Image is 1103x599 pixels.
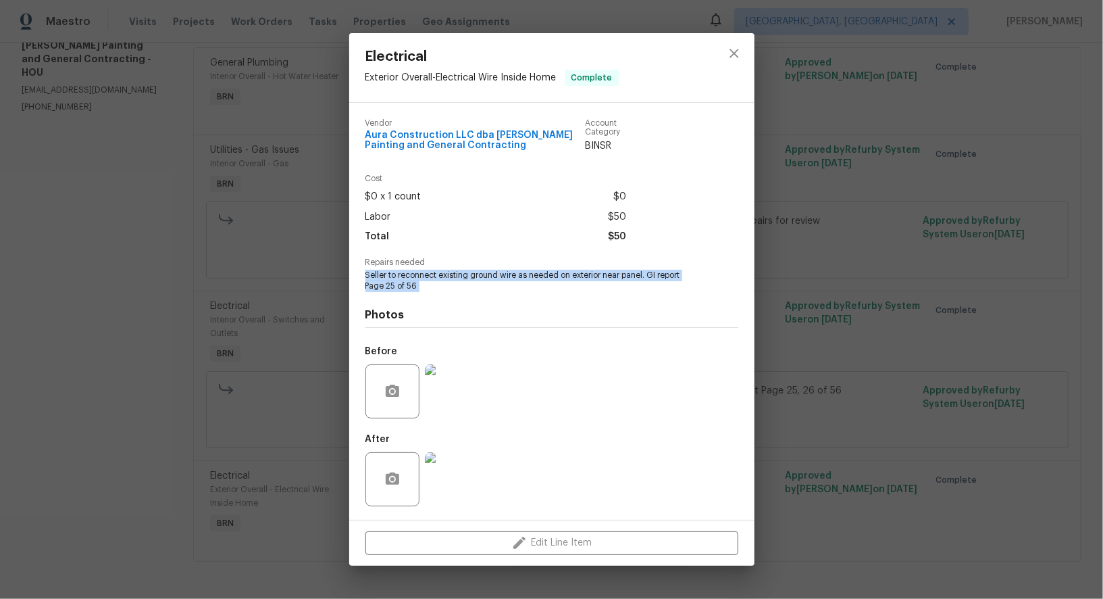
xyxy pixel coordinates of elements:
[365,258,738,267] span: Repairs needed
[365,308,738,322] h4: Photos
[365,270,701,293] span: Seller to reconnect existing ground wire as needed on exterior near panel. GI report Page 25 of 56
[365,49,619,64] span: Electrical
[585,139,625,153] span: BINSR
[585,119,625,137] span: Account Category
[365,435,390,444] h5: After
[365,174,626,183] span: Cost
[613,187,626,207] span: $0
[566,71,618,85] span: Complete
[365,227,390,247] span: Total
[365,187,421,207] span: $0 x 1 count
[365,130,586,151] span: Aura Construction LLC dba [PERSON_NAME] Painting and General Contracting
[718,37,750,70] button: close
[365,347,398,356] h5: Before
[365,73,557,82] span: Exterior Overall - Electrical Wire Inside Home
[365,208,391,227] span: Labor
[365,119,586,128] span: Vendor
[608,208,626,227] span: $50
[608,227,626,247] span: $50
